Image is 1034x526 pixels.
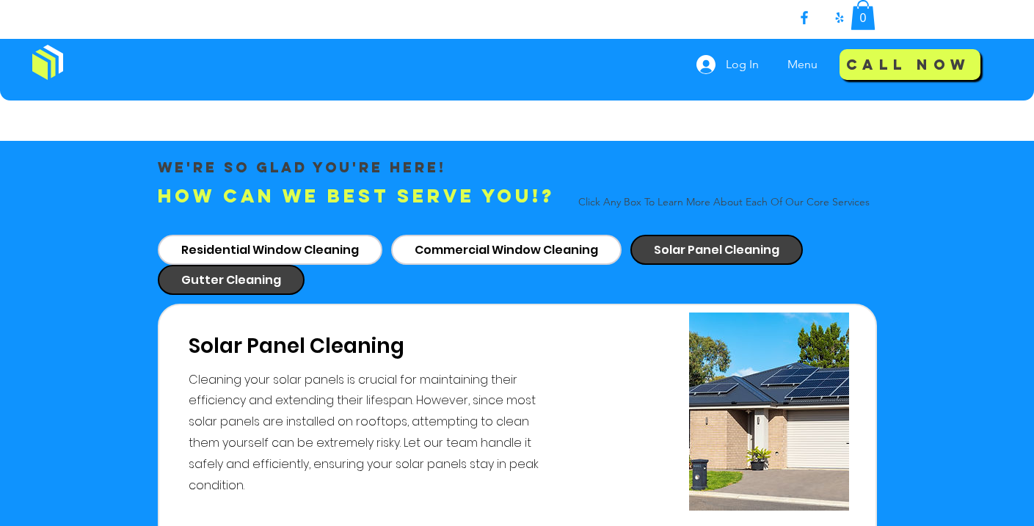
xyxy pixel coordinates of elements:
span: Commercial Window Cleaning [415,241,598,259]
span: Residential Window Cleaning [181,241,359,259]
p: Menu [780,46,825,83]
img: Facebook [795,9,813,26]
span: How can we best serve you!? [158,184,555,208]
img: Window Cleaning Budds, Affordable window cleaning services near me in Los Angeles [32,45,63,80]
span: Solar Panel Cleaning [654,241,779,259]
span: Click Any Box To Learn More About Each Of Our Core Services [578,195,870,208]
iframe: Wix Chat [834,463,1034,526]
span: Cleaning your solar panels is crucial for maintaining their efficiency and extending their lifesp... [189,371,539,494]
img: Solar-Powered Home [689,313,849,511]
button: Log In [686,51,769,78]
span: We're so glad you're here! [158,158,446,176]
img: Yelp! [831,9,848,26]
text: 0 [859,11,866,24]
span: Log In [721,56,764,73]
ul: Social Bar [795,9,848,26]
a: Call Now [840,45,980,84]
span: Solar Panel Cleaning [189,332,404,360]
span: Gutter Cleaning [181,271,281,289]
nav: Site [776,46,833,83]
span: Call Now [846,51,970,76]
div: Menu [776,46,833,83]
